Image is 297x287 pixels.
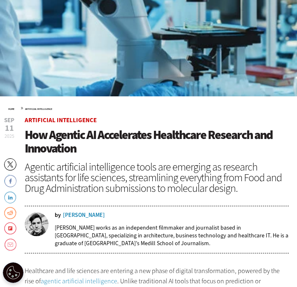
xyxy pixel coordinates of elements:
[55,224,289,247] p: [PERSON_NAME] works as an independent filmmaker and journalist based in [GEOGRAPHIC_DATA], specia...
[25,116,97,124] a: Artificial Intelligence
[5,133,14,139] span: 2025
[25,107,52,111] a: Artificial Intelligence
[3,262,23,283] button: Open Preferences
[4,124,14,132] span: 11
[63,212,105,218] a: [PERSON_NAME]
[25,127,272,157] span: How Agentic AI Accelerates Healthcare Research and Innovation
[8,105,289,111] div: »
[41,277,117,285] a: agentic artificial intelligence
[25,212,49,236] img: nathan eddy
[4,117,14,123] span: Sep
[8,107,14,111] a: Home
[25,162,289,194] div: Agentic artificial intelligence tools are emerging as research assistants for life sciences, stre...
[55,212,61,218] span: by
[3,262,23,283] div: Cookie Settings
